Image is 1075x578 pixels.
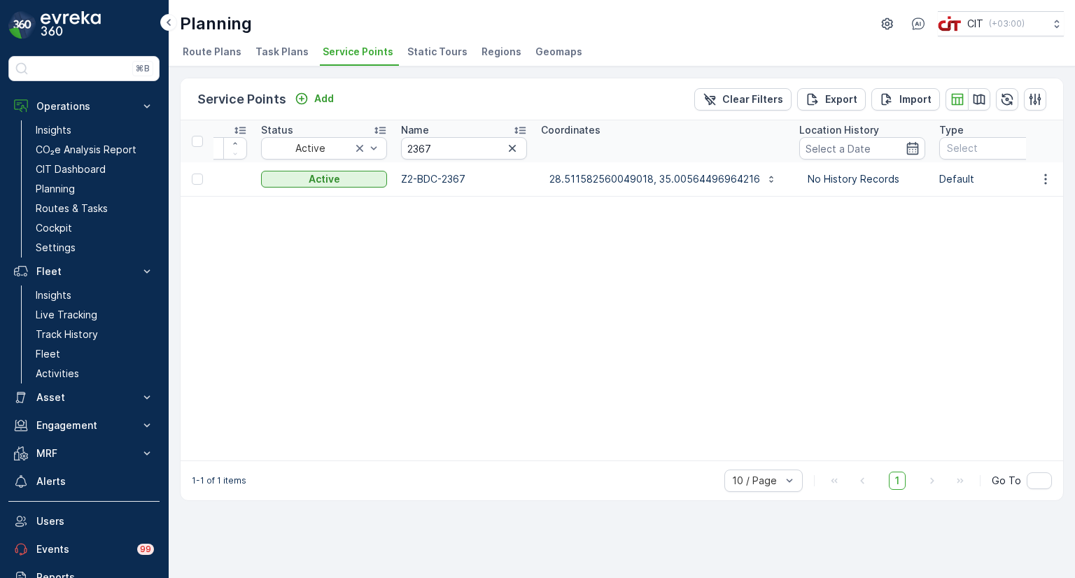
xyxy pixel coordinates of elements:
p: Events [36,542,129,556]
p: Insights [36,123,71,137]
p: Settings [36,241,76,255]
p: Service Points [197,90,286,109]
td: Z2-BDC-2367 [394,162,534,196]
div: Toggle Row Selected [192,174,203,185]
p: 99 [140,544,151,555]
p: Active [309,172,340,186]
a: Routes & Tasks [30,199,160,218]
a: Track History [30,325,160,344]
td: Default [932,162,1072,196]
span: Task Plans [255,45,309,59]
p: Location History [799,123,879,137]
button: Import [871,88,940,111]
button: Clear Filters [694,88,792,111]
a: Users [8,507,160,535]
span: Geomaps [535,45,582,59]
a: Events99 [8,535,160,563]
a: Insights [30,120,160,140]
button: Asset [8,383,160,411]
p: Engagement [36,418,132,432]
p: Routes & Tasks [36,202,108,216]
p: Live Tracking [36,308,97,322]
p: Type [939,123,964,137]
p: Insights [36,288,71,302]
a: CIT Dashboard [30,160,160,179]
p: MRF [36,446,132,460]
a: Fleet [30,344,160,364]
p: Import [899,92,932,106]
a: Activities [30,364,160,383]
button: 28.511582560049018, 35.00564496964216 [541,168,785,190]
p: CIT Dashboard [36,162,106,176]
button: Fleet [8,258,160,286]
p: Operations [36,99,132,113]
p: No History Records [808,172,917,186]
p: Fleet [36,265,132,279]
span: Route Plans [183,45,241,59]
button: Engagement [8,411,160,439]
p: Select [947,141,1044,155]
span: 1 [889,472,906,490]
p: ( +03:00 ) [989,18,1025,29]
p: CO₂e Analysis Report [36,143,136,157]
p: Asset [36,390,132,404]
span: Go To [992,474,1021,488]
input: Search [401,137,527,160]
a: Planning [30,179,160,199]
p: CIT [967,17,983,31]
img: cit-logo_pOk6rL0.png [938,16,962,31]
a: Live Tracking [30,305,160,325]
p: Activities [36,367,79,381]
p: Alerts [36,474,154,488]
p: Export [825,92,857,106]
a: CO₂e Analysis Report [30,140,160,160]
span: Static Tours [407,45,468,59]
p: Add [314,92,334,106]
button: Operations [8,92,160,120]
p: Planning [180,13,252,35]
p: Coordinates [541,123,600,137]
p: 1-1 of 1 items [192,475,246,486]
img: logo [8,11,36,39]
p: Planning [36,182,75,196]
input: Select a Date [799,137,925,160]
button: CIT(+03:00) [938,11,1064,36]
img: logo_dark-DEwI_e13.png [41,11,101,39]
a: Cockpit [30,218,160,238]
p: Cockpit [36,221,72,235]
button: MRF [8,439,160,467]
span: Regions [482,45,521,59]
button: Add [289,90,339,107]
a: Settings [30,238,160,258]
a: Insights [30,286,160,305]
p: Users [36,514,154,528]
span: Service Points [323,45,393,59]
p: Fleet [36,347,60,361]
button: Active [261,171,387,188]
button: Export [797,88,866,111]
p: ⌘B [136,63,150,74]
p: 28.511582560049018, 35.00564496964216 [549,172,760,186]
p: Clear Filters [722,92,783,106]
p: Track History [36,327,98,341]
p: Status [261,123,293,137]
a: Alerts [8,467,160,495]
p: Name [401,123,429,137]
